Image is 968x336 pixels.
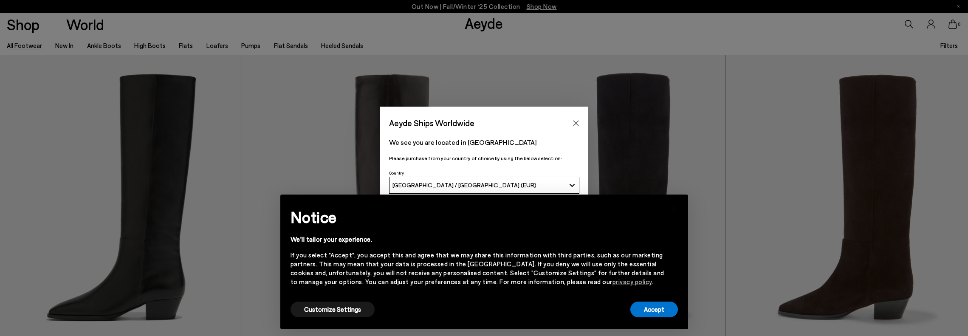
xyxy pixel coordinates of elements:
[291,235,664,244] div: We'll tailor your experience.
[291,251,664,286] div: If you select "Accept", you accept this and agree that we may share this information with third p...
[389,137,579,147] p: We see you are located in [GEOGRAPHIC_DATA]
[570,117,582,130] button: Close
[291,206,664,228] h2: Notice
[630,302,678,317] button: Accept
[389,154,579,162] p: Please purchase from your country of choice by using the below selection:
[291,302,375,317] button: Customize Settings
[389,116,474,130] span: Aeyde Ships Worldwide
[672,201,677,213] span: ×
[392,181,536,189] span: [GEOGRAPHIC_DATA] / [GEOGRAPHIC_DATA] (EUR)
[612,278,652,285] a: privacy policy
[664,197,685,217] button: Close this notice
[389,170,404,175] span: Country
